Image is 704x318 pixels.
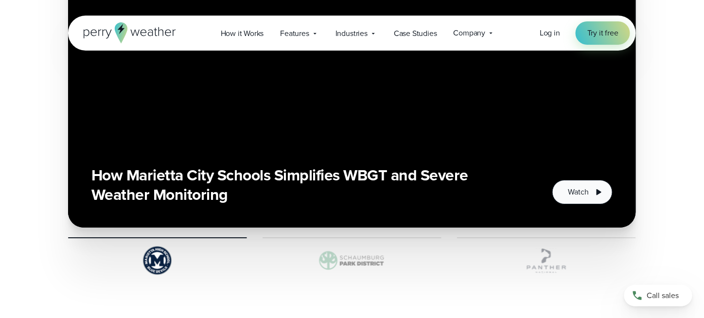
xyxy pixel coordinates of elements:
span: Case Studies [394,28,437,39]
span: Company [454,27,486,39]
a: How it Works [212,23,272,43]
a: Try it free [576,21,630,45]
a: Case Studies [386,23,445,43]
span: Call sales [647,290,679,301]
img: Panther-National.svg [457,246,636,275]
span: Try it free [587,27,618,39]
img: Marietta-High-School.svg [68,246,247,275]
span: Features [280,28,309,39]
span: Watch [568,186,589,198]
span: Log in [540,27,560,38]
h3: How Marietta City Schools Simplifies WBGT and Severe Weather Monitoring [91,165,529,204]
a: Log in [540,27,560,39]
span: How it Works [221,28,264,39]
span: Industries [335,28,368,39]
a: Call sales [624,285,692,306]
img: Schaumburg-Park-District-1.svg [263,246,441,275]
button: Watch [552,180,613,204]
